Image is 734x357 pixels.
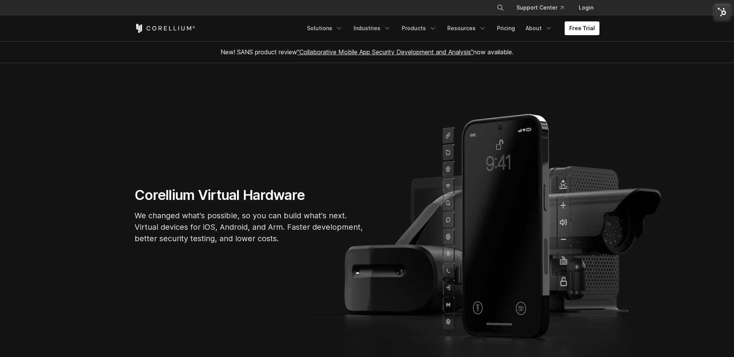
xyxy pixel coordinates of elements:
[135,210,364,244] p: We changed what's possible, so you can build what's next. Virtual devices for iOS, Android, and A...
[397,21,441,35] a: Products
[521,21,557,35] a: About
[443,21,491,35] a: Resources
[302,21,599,35] div: Navigation Menu
[135,187,364,204] h1: Corellium Virtual Hardware
[349,21,396,35] a: Industries
[494,1,507,15] button: Search
[135,24,195,33] a: Corellium Home
[297,48,473,56] a: "Collaborative Mobile App Security Development and Analysis"
[565,21,599,35] a: Free Trial
[510,1,570,15] a: Support Center
[487,1,599,15] div: Navigation Menu
[221,48,513,56] span: New! SANS product review now available.
[714,4,730,20] img: HubSpot Tools Menu Toggle
[302,21,348,35] a: Solutions
[573,1,599,15] a: Login
[492,21,520,35] a: Pricing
